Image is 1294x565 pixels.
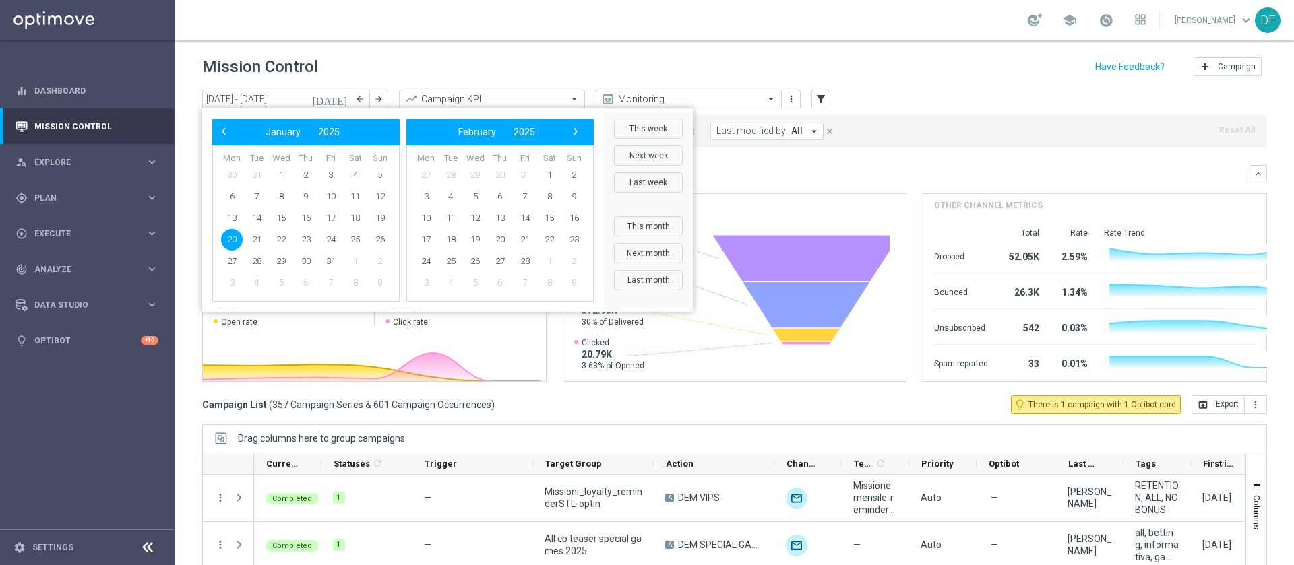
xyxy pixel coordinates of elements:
button: more_vert [784,91,798,107]
bs-datepicker-navigation-view: ​ ​ ​ [216,123,390,141]
div: person_search Explore keyboard_arrow_right [15,157,159,168]
span: 4 [440,272,462,294]
span: 25 [344,229,366,251]
div: Mission Control [16,108,158,144]
div: 1 [333,539,345,551]
span: 27 [415,164,437,186]
span: Analyze [34,265,146,273]
span: 19 [464,229,486,251]
span: 6 [489,272,511,294]
th: weekday [537,153,562,164]
i: refresh [372,458,383,469]
span: 7 [514,186,536,207]
span: Trigger [425,459,457,469]
span: 31 [320,251,342,272]
th: weekday [294,153,319,164]
bs-daterangepicker-container: calendar [202,108,693,312]
i: more_vert [214,492,226,504]
button: play_circle_outline Execute keyboard_arrow_right [15,228,159,239]
button: This week [614,119,683,139]
th: weekday [343,153,368,164]
span: keyboard_arrow_down [1239,13,1254,28]
div: Rate [1055,228,1088,238]
span: 4 [344,164,366,186]
div: 26.3K [1004,280,1039,302]
span: Explore [34,158,146,166]
span: 26 [369,229,391,251]
span: 8 [270,186,292,207]
span: Tags [1136,459,1156,469]
span: Clicked [582,337,644,348]
span: 5 [369,164,391,186]
span: Missioni_loyalty_reminderSTL-optin [545,486,642,510]
span: A [665,541,674,549]
span: 15 [270,207,292,229]
button: arrow_forward [369,90,388,108]
i: preview [601,92,615,106]
span: school [1062,13,1077,28]
span: A [665,494,674,502]
span: 27 [489,251,511,272]
span: 9 [563,272,585,294]
button: more_vert [214,539,226,551]
button: add Campaign [1194,57,1262,76]
div: DF [1255,7,1281,33]
th: weekday [414,153,439,164]
i: add [1200,61,1210,72]
span: Current Status [266,459,299,469]
div: 2.59% [1055,244,1088,266]
input: Have Feedback? [1095,62,1165,71]
button: close [824,124,836,139]
span: 1 [270,164,292,186]
div: Bounced [934,280,988,302]
span: — [853,539,861,551]
h4: Other channel metrics [934,199,1043,211]
div: 0.03% [1055,316,1088,337]
button: ‹ [216,123,233,141]
i: arrow_drop_down [808,125,820,137]
th: weekday [439,153,464,164]
i: trending_up [404,92,418,106]
span: 12 [464,207,486,229]
div: Mission Control [15,121,159,132]
span: 19 [369,207,391,229]
i: more_vert [786,94,797,104]
span: Completed [272,541,312,550]
span: ‹ [215,123,233,140]
span: 15 [538,207,560,229]
button: February [450,123,505,141]
span: Optibot [989,459,1019,469]
span: — [424,539,431,550]
span: 30 [295,251,317,272]
button: Last week [614,172,683,193]
span: 7 [246,186,268,207]
span: Columns [1252,495,1262,529]
i: track_changes [16,263,28,275]
span: 28 [514,251,536,272]
div: maurizio brosio [1068,533,1112,557]
span: 31 [246,164,268,186]
div: Data Studio [16,299,146,311]
span: 5 [464,272,486,294]
th: weekday [220,153,245,164]
button: gps_fixed Plan keyboard_arrow_right [15,193,159,203]
button: Next month [614,243,683,263]
multiple-options-button: Export to CSV [1192,399,1267,409]
span: 16 [295,207,317,229]
span: 14 [514,207,536,229]
div: Data Studio keyboard_arrow_right [15,300,159,310]
i: close [825,127,834,136]
span: Execute [34,230,146,238]
i: person_search [16,156,28,168]
span: 17 [415,229,437,251]
span: 14 [246,207,268,229]
button: track_changes Analyze keyboard_arrow_right [15,264,159,275]
span: 9 [295,186,317,207]
span: 2 [563,164,585,186]
span: 30 [221,164,243,186]
span: DEM VIPS [678,492,720,504]
button: January [257,123,309,141]
i: keyboard_arrow_right [146,263,158,275]
span: 6 [295,272,317,294]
